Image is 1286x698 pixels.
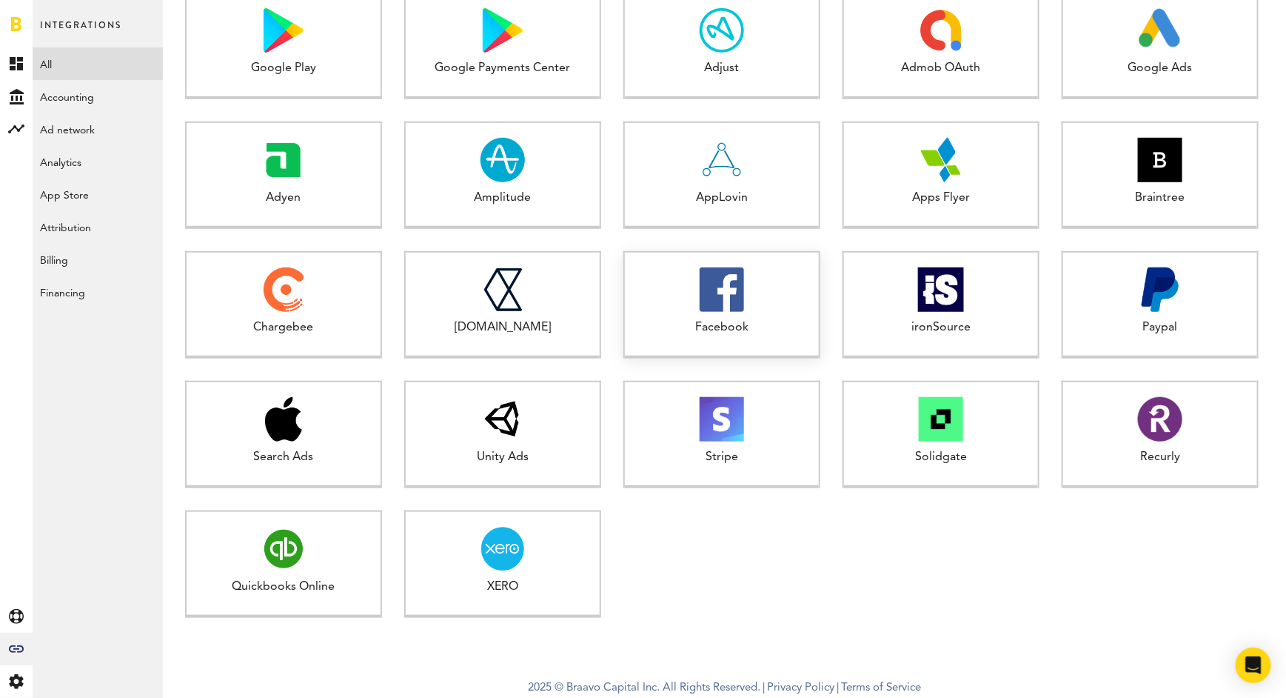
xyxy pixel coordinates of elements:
[700,8,744,53] img: Adjust
[841,682,921,694] a: Terms of Service
[406,579,600,596] div: XERO
[700,138,744,182] img: AppLovin
[700,397,744,442] img: Stripe
[625,319,819,336] div: Facebook
[33,145,163,178] a: Analytics
[265,397,302,442] img: Search Ads
[480,138,525,182] img: Amplitude
[33,210,163,243] a: Attribution
[33,243,163,276] a: Billing
[483,267,522,312] img: Checkout.com
[187,579,381,596] div: Quickbooks Online
[844,60,1038,77] div: Admob OAuth
[480,397,525,442] img: Unity Ads
[767,682,834,694] a: Privacy Policy
[481,527,525,571] img: XERO
[264,267,303,312] img: Chargebee
[1063,319,1257,336] div: Paypal
[40,16,121,47] span: Integrations
[33,276,163,308] a: Financing
[1138,397,1182,442] img: Recurly
[1138,138,1182,182] img: Braintree
[187,319,381,336] div: Chargebee
[844,319,1038,336] div: ironSource
[264,8,304,53] img: Google Play
[1063,449,1257,466] div: Recurly
[406,319,600,336] div: [DOMAIN_NAME]
[1063,190,1257,207] div: Braintree
[625,449,819,466] div: Stripe
[187,449,381,466] div: Search Ads
[1139,8,1182,53] img: Google Ads
[33,47,163,80] a: All
[700,267,744,312] img: Facebook
[625,190,819,207] div: AppLovin
[406,449,600,466] div: Unity Ads
[33,178,163,210] a: App Store
[1063,60,1257,77] div: Google Ads
[108,10,161,24] span: Support
[1236,648,1271,683] div: Open Intercom Messenger
[844,449,1038,466] div: Solidgate
[406,190,600,207] div: Amplitude
[919,138,963,182] img: Apps Flyer
[918,267,964,312] img: ironSource
[187,190,381,207] div: Adyen
[483,8,523,53] img: Google Payments Center
[625,60,819,77] div: Adjust
[33,113,163,145] a: Ad network
[919,8,963,53] img: Admob OAuth
[919,397,963,442] img: Solidgate
[1138,267,1182,312] img: Paypal
[261,527,306,571] img: Quickbooks Online
[406,60,600,77] div: Google Payments Center
[844,190,1038,207] div: Apps Flyer
[261,138,306,182] img: Adyen
[187,60,381,77] div: Google Play
[33,80,163,113] a: Accounting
